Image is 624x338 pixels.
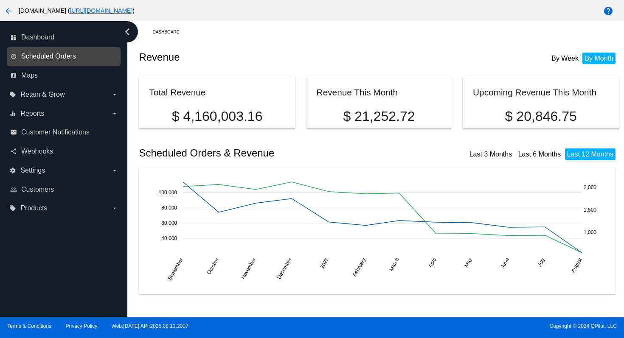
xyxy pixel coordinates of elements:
text: February [351,257,367,277]
mat-icon: help [603,6,613,16]
text: 2,000 [584,184,596,190]
a: Last 3 Months [469,151,512,158]
i: arrow_drop_down [111,91,118,98]
i: chevron_left [121,25,134,39]
i: equalizer [9,110,16,117]
i: people_outline [10,186,17,193]
span: Copyright © 2024 QPilot, LLC [319,323,617,329]
p: $ 20,846.75 [473,109,609,124]
i: local_offer [9,205,16,212]
text: November [240,257,257,280]
span: Maps [21,72,38,79]
i: update [10,53,17,60]
a: people_outline Customers [10,183,118,196]
text: 80,000 [162,205,177,211]
a: update Scheduled Orders [10,50,118,63]
i: settings [9,167,16,174]
h2: Revenue This Month [317,87,398,97]
a: map Maps [10,69,118,82]
text: May [464,257,473,268]
span: Customer Notifications [21,128,90,136]
a: Web:[DATE] API:2025.08.13.2007 [112,323,188,329]
i: local_offer [9,91,16,98]
span: [DOMAIN_NAME] ( ) [19,7,135,14]
h2: Revenue [139,51,379,63]
p: $ 21,252.72 [317,109,442,124]
text: 1,500 [584,207,596,213]
h2: Scheduled Orders & Revenue [139,147,379,159]
text: April [427,257,438,268]
text: 40,000 [162,235,177,241]
a: email Customer Notifications [10,126,118,139]
i: arrow_drop_down [111,110,118,117]
li: By Month [582,53,616,64]
text: 2025 [319,257,330,269]
text: 100,000 [159,190,177,196]
text: July [537,257,546,267]
a: [URL][DOMAIN_NAME] [70,7,132,14]
a: Last 6 Months [518,151,561,158]
i: email [10,129,17,136]
h2: Scheduled Orders [139,317,379,329]
span: Settings [20,167,45,174]
span: Reports [20,110,44,117]
span: Scheduled Orders [21,53,76,60]
span: Retain & Grow [20,91,65,98]
a: dashboard Dashboard [10,31,118,44]
text: December [276,257,293,280]
p: $ 4,160,003.16 [149,109,285,124]
text: 1,000 [584,229,596,235]
span: Products [20,204,47,212]
i: arrow_drop_down [111,205,118,212]
i: share [10,148,17,155]
a: Terms & Conditions [7,323,51,329]
text: March [388,257,401,272]
a: share Webhooks [10,145,118,158]
span: Dashboard [21,34,54,41]
text: 60,000 [162,220,177,226]
span: Webhooks [21,148,53,155]
text: October [206,257,220,275]
li: By Week [549,53,581,64]
text: August [570,257,583,274]
mat-icon: arrow_back [3,6,14,16]
span: Customers [21,186,54,193]
h2: Upcoming Revenue This Month [473,87,596,97]
text: September [167,257,184,281]
a: Privacy Policy [66,323,98,329]
h2: Total Revenue [149,87,205,97]
i: arrow_drop_down [111,167,118,174]
i: map [10,72,17,79]
i: dashboard [10,34,17,41]
a: Last 12 Months [567,151,613,158]
a: Dashboard [152,25,187,39]
text: June [500,257,510,269]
